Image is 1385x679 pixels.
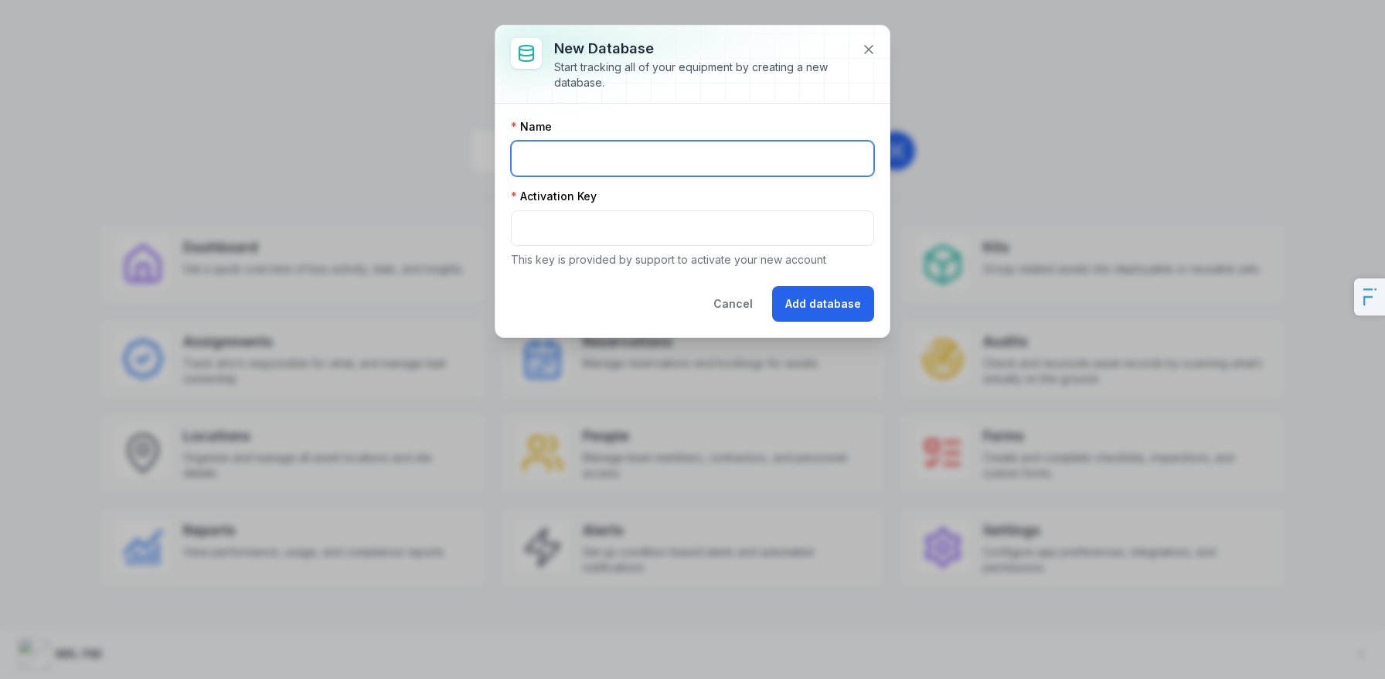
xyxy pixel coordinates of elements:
button: Add database [772,286,874,322]
label: Name [511,119,552,135]
h3: New database [554,38,849,60]
p: This key is provided by support to activate your new account [511,252,874,268]
button: Cancel [700,286,766,322]
label: Activation Key [511,189,597,204]
div: Start tracking all of your equipment by creating a new database. [554,60,849,90]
